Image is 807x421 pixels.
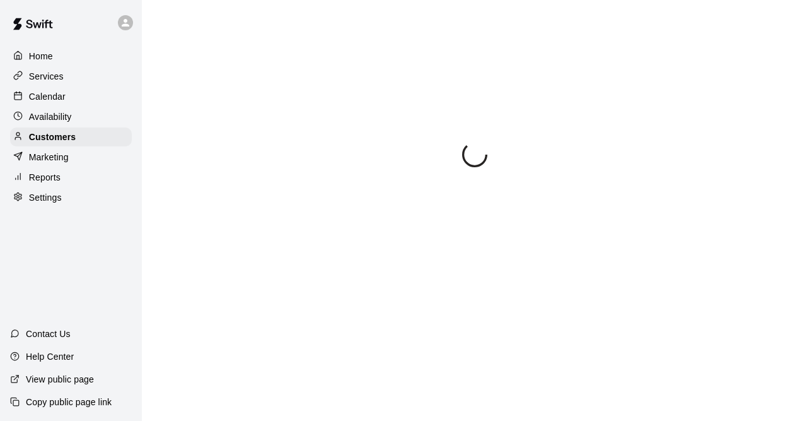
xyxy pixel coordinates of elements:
[29,90,66,103] p: Calendar
[29,70,64,83] p: Services
[29,191,62,204] p: Settings
[29,110,72,123] p: Availability
[26,350,74,363] p: Help Center
[29,151,69,163] p: Marketing
[26,396,112,408] p: Copy public page link
[10,168,132,187] a: Reports
[29,131,76,143] p: Customers
[10,127,132,146] a: Customers
[10,148,132,167] a: Marketing
[10,67,132,86] a: Services
[10,87,132,106] a: Calendar
[29,171,61,184] p: Reports
[26,328,71,340] p: Contact Us
[10,107,132,126] a: Availability
[26,373,94,386] p: View public page
[29,50,53,62] p: Home
[10,47,132,66] a: Home
[10,188,132,207] a: Settings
